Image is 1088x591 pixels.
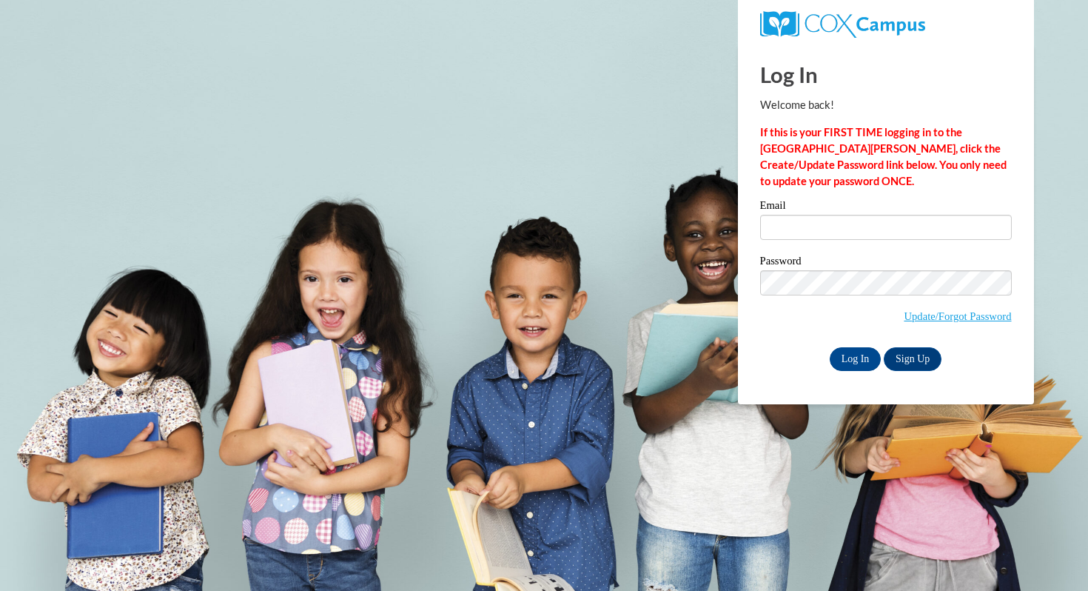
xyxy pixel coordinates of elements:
[760,256,1012,270] label: Password
[760,97,1012,113] p: Welcome back!
[884,347,941,371] a: Sign Up
[760,59,1012,90] h1: Log In
[830,347,882,371] input: Log In
[760,126,1007,187] strong: If this is your FIRST TIME logging in to the [GEOGRAPHIC_DATA][PERSON_NAME], click the Create/Upd...
[760,200,1012,215] label: Email
[904,310,1011,322] a: Update/Forgot Password
[760,17,925,30] a: COX Campus
[760,11,925,38] img: COX Campus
